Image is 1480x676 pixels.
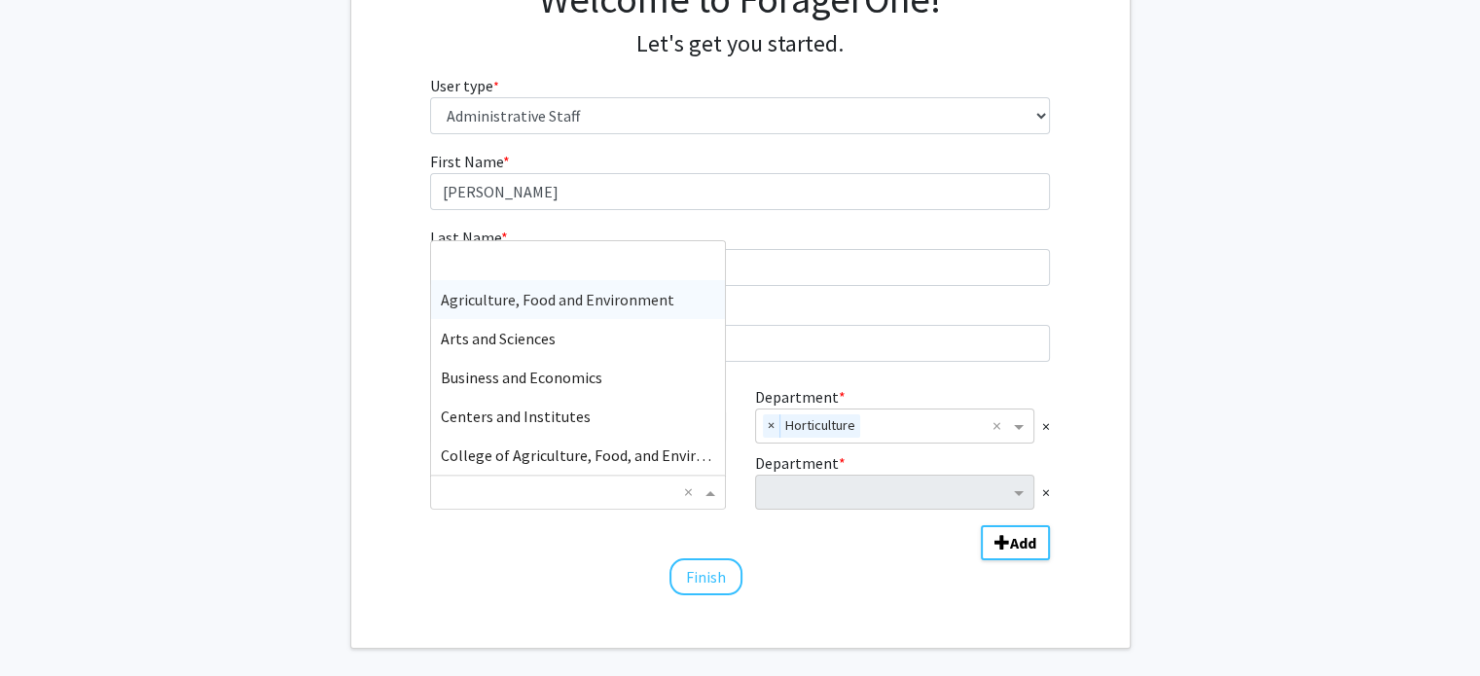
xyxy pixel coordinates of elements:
span: × [1042,414,1050,438]
ng-select: Department [755,409,1034,444]
div: Division [415,451,740,510]
span: Arts and Sciences [441,329,556,348]
div: Division [415,385,740,444]
span: Clear all [993,414,1009,438]
span: College of Agriculture, Food, and Environment [441,445,750,465]
span: Clear all [684,480,701,504]
ng-select: Division [430,475,725,510]
div: Department [740,385,1065,444]
span: Horticulture [780,414,860,438]
span: Agriculture, Food and Environment [441,290,674,309]
button: Add Division/Department [981,525,1050,560]
h4: Let's get you started. [430,30,1050,58]
ng-dropdown-panel: Options list [430,240,725,476]
span: Business and Economics [441,368,602,387]
div: Department [740,451,1065,510]
iframe: Chat [15,588,83,661]
span: × [1042,480,1050,504]
span: Centers and Institutes [441,407,591,426]
span: Last Name [430,228,501,247]
b: Add [1010,533,1036,552]
button: Finish [669,558,742,595]
span: × [763,414,780,438]
ng-select: Department [755,475,1034,510]
label: User type [430,74,499,97]
span: First Name [430,152,503,171]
